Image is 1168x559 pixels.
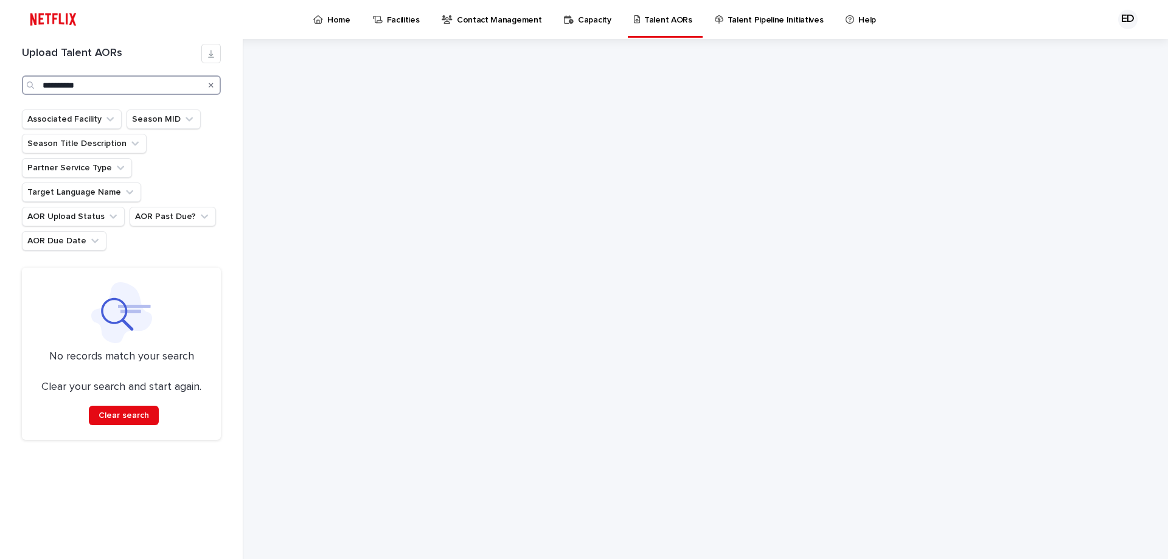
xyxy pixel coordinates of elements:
[41,381,201,394] p: Clear your search and start again.
[22,47,201,60] h1: Upload Talent AORs
[22,207,125,226] button: AOR Upload Status
[22,75,221,95] input: Search
[130,207,216,226] button: AOR Past Due?
[22,109,122,129] button: Associated Facility
[22,182,141,202] button: Target Language Name
[22,231,106,251] button: AOR Due Date
[99,411,149,420] span: Clear search
[24,7,82,32] img: ifQbXi3ZQGMSEF7WDB7W
[22,134,147,153] button: Season Title Description
[89,406,159,425] button: Clear search
[22,158,132,178] button: Partner Service Type
[36,350,206,364] p: No records match your search
[1118,10,1138,29] div: ED
[127,109,201,129] button: Season MID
